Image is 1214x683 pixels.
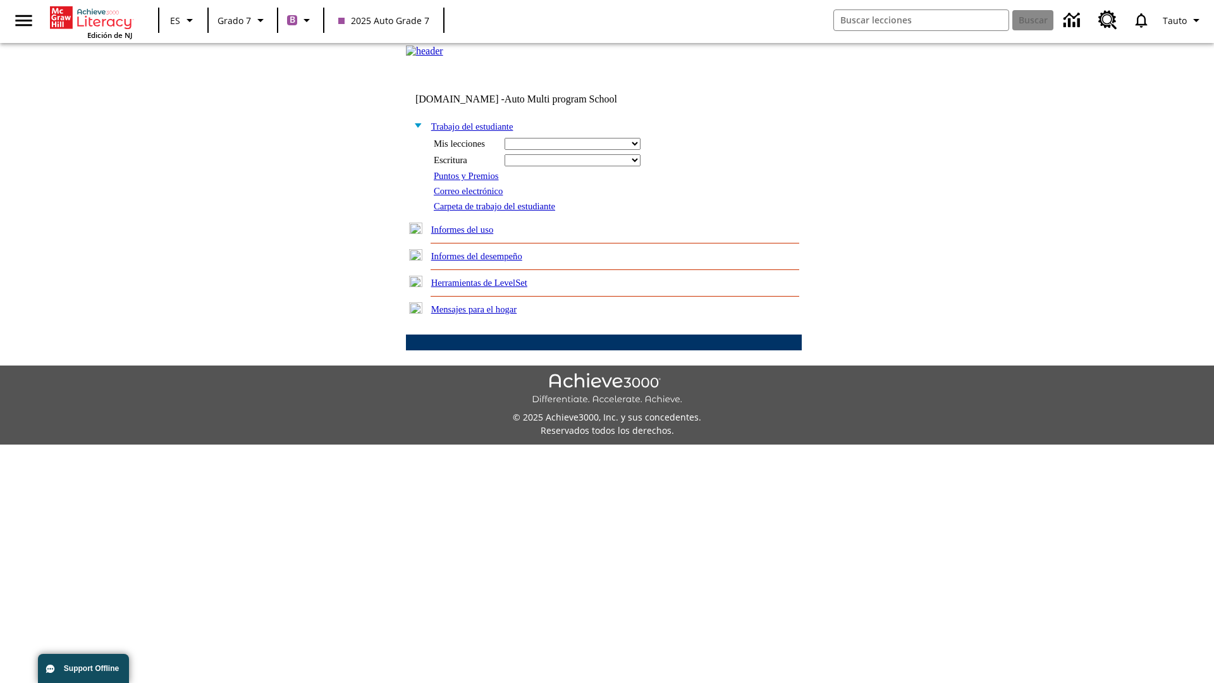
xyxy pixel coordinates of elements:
a: Herramientas de LevelSet [431,278,527,288]
a: Centro de información [1056,3,1091,38]
button: Abrir el menú lateral [5,2,42,39]
div: Mis lecciones [434,138,497,149]
img: plus.gif [409,302,422,314]
a: Mensajes para el hogar [431,304,517,314]
button: Support Offline [38,654,129,683]
td: [DOMAIN_NAME] - [415,94,648,105]
img: minus.gif [409,120,422,131]
div: Portada [50,4,132,40]
a: Notificaciones [1125,4,1158,37]
span: 2025 Auto Grade 7 [338,14,429,27]
a: Centro de recursos, Se abrirá en una pestaña nueva. [1091,3,1125,37]
a: Correo electrónico [434,186,503,196]
a: Informes del uso [431,225,494,235]
a: Puntos y Premios [434,171,499,181]
span: ES [170,14,180,27]
nobr: Auto Multi program School [505,94,617,104]
span: Support Offline [64,664,119,673]
div: Escritura [434,155,497,166]
input: Buscar campo [834,10,1009,30]
button: Grado: Grado 7, Elige un grado [212,9,273,32]
a: Trabajo del estudiante [431,121,513,132]
img: plus.gif [409,223,422,234]
img: header [406,46,443,57]
span: Tauto [1163,14,1187,27]
button: Perfil/Configuración [1158,9,1209,32]
img: plus.gif [409,249,422,261]
span: B [290,12,295,28]
button: Boost El color de la clase es morado/púrpura. Cambiar el color de la clase. [282,9,319,32]
img: plus.gif [409,276,422,287]
span: Grado 7 [218,14,251,27]
img: Achieve3000 Differentiate Accelerate Achieve [532,373,682,405]
button: Lenguaje: ES, Selecciona un idioma [163,9,204,32]
a: Carpeta de trabajo del estudiante [434,201,555,211]
a: Informes del desempeño [431,251,522,261]
span: Edición de NJ [87,30,132,40]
